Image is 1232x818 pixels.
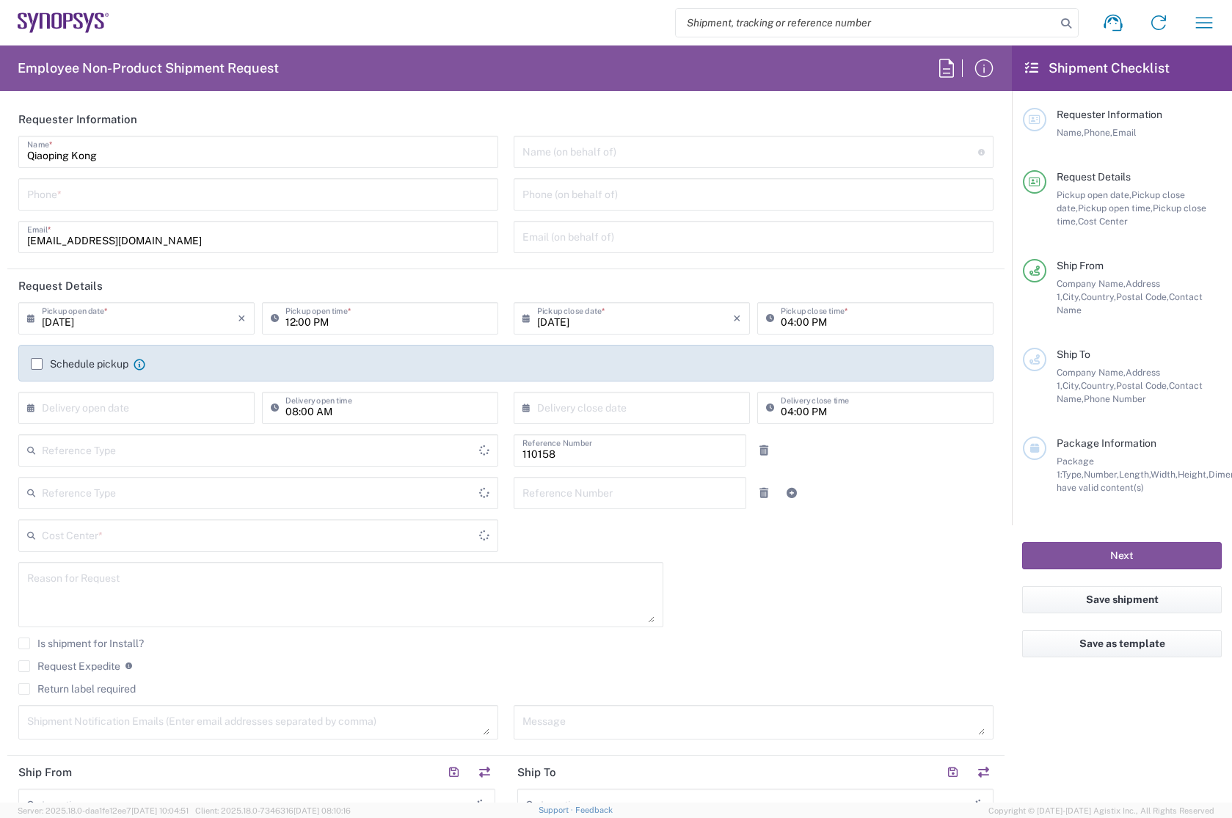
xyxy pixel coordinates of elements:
[18,765,72,780] h2: Ship From
[1062,469,1084,480] span: Type,
[18,683,136,695] label: Return label required
[195,806,351,815] span: Client: 2025.18.0-7346316
[1084,127,1112,138] span: Phone,
[1057,348,1090,360] span: Ship To
[1057,367,1126,378] span: Company Name,
[1022,630,1222,657] button: Save as template
[31,358,128,370] label: Schedule pickup
[1057,127,1084,138] span: Name,
[1119,469,1151,480] span: Length,
[1057,189,1131,200] span: Pickup open date,
[1081,380,1116,391] span: Country,
[517,765,556,780] h2: Ship To
[1062,380,1081,391] span: City,
[1078,202,1153,213] span: Pickup open time,
[18,806,189,815] span: Server: 2025.18.0-daa1fe12ee7
[131,806,189,815] span: [DATE] 10:04:51
[1062,291,1081,302] span: City,
[781,483,802,503] a: Add Reference
[539,806,575,814] a: Support
[1057,171,1131,183] span: Request Details
[754,483,774,503] a: Remove Reference
[18,59,279,77] h2: Employee Non-Product Shipment Request
[18,279,103,293] h2: Request Details
[1151,469,1178,480] span: Width,
[18,638,144,649] label: Is shipment for Install?
[1112,127,1137,138] span: Email
[575,806,613,814] a: Feedback
[1057,437,1156,449] span: Package Information
[1084,469,1119,480] span: Number,
[294,806,351,815] span: [DATE] 08:10:16
[676,9,1056,37] input: Shipment, tracking or reference number
[1057,278,1126,289] span: Company Name,
[1116,380,1169,391] span: Postal Code,
[18,660,120,672] label: Request Expedite
[1025,59,1170,77] h2: Shipment Checklist
[988,804,1214,817] span: Copyright © [DATE]-[DATE] Agistix Inc., All Rights Reserved
[1078,216,1128,227] span: Cost Center
[1081,291,1116,302] span: Country,
[1178,469,1209,480] span: Height,
[1057,456,1094,480] span: Package 1:
[18,112,137,127] h2: Requester Information
[1022,586,1222,613] button: Save shipment
[1022,542,1222,569] button: Next
[1084,393,1146,404] span: Phone Number
[733,307,741,330] i: ×
[1057,260,1104,271] span: Ship From
[754,440,774,461] a: Remove Reference
[1057,109,1162,120] span: Requester Information
[238,307,246,330] i: ×
[1116,291,1169,302] span: Postal Code,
